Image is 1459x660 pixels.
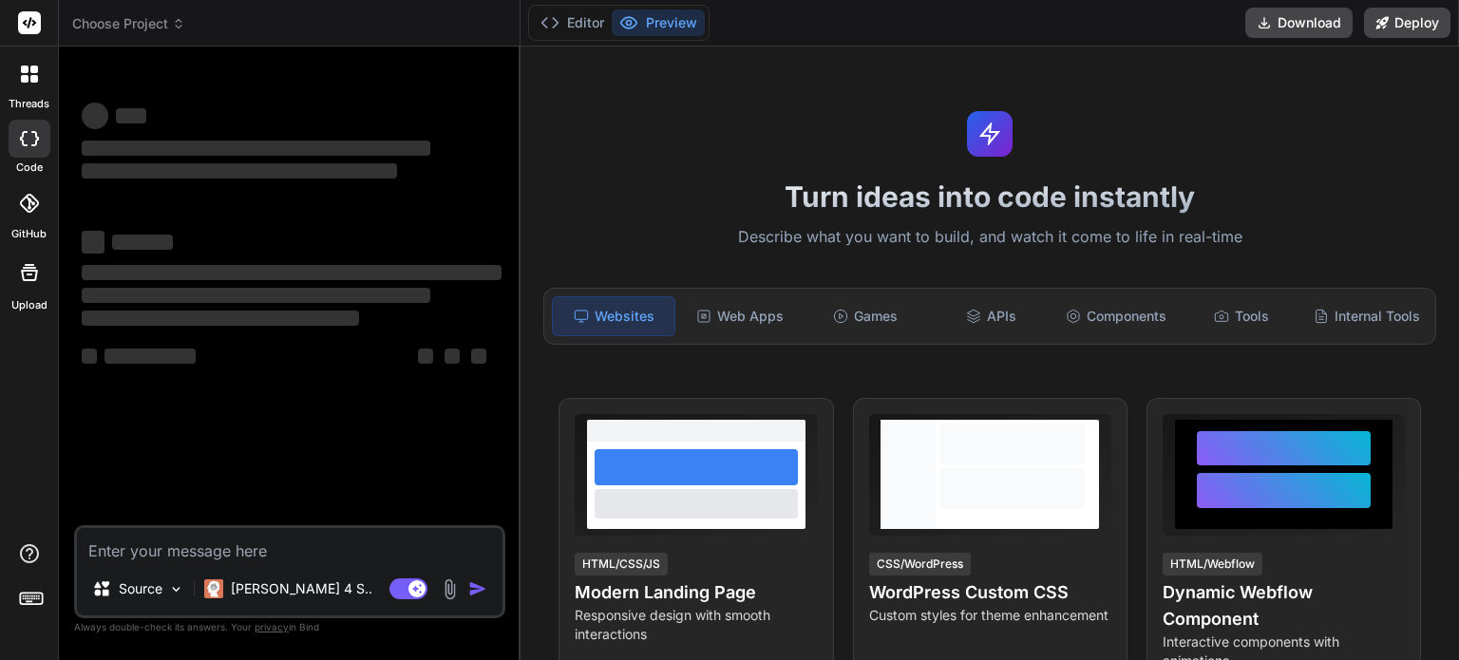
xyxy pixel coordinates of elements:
[82,141,430,156] span: ‌
[575,606,817,644] p: Responsive design with smooth interactions
[575,553,668,575] div: HTML/CSS/JS
[72,14,185,33] span: Choose Project
[1181,296,1302,336] div: Tools
[255,621,289,632] span: privacy
[532,225,1448,250] p: Describe what you want to build, and watch it come to life in real-time
[930,296,1052,336] div: APIs
[445,349,460,364] span: ‌
[104,349,196,364] span: ‌
[204,579,223,598] img: Claude 4 Sonnet
[82,231,104,254] span: ‌
[82,163,397,179] span: ‌
[471,349,486,364] span: ‌
[575,579,817,606] h4: Modern Landing Page
[1245,8,1353,38] button: Download
[82,265,502,280] span: ‌
[16,160,43,176] label: code
[168,581,184,597] img: Pick Models
[532,179,1448,214] h1: Turn ideas into code instantly
[533,9,612,36] button: Editor
[805,296,926,336] div: Games
[1163,579,1405,632] h4: Dynamic Webflow Component
[1163,553,1262,575] div: HTML/Webflow
[82,103,108,129] span: ‌
[1364,8,1450,38] button: Deploy
[116,108,146,123] span: ‌
[82,311,359,326] span: ‌
[231,579,372,598] p: [PERSON_NAME] 4 S..
[612,9,705,36] button: Preview
[82,288,430,303] span: ‌
[11,226,47,242] label: GitHub
[112,235,173,250] span: ‌
[439,578,461,600] img: attachment
[468,579,487,598] img: icon
[9,96,49,112] label: threads
[869,553,971,575] div: CSS/WordPress
[418,349,433,364] span: ‌
[1306,296,1428,336] div: Internal Tools
[869,579,1111,606] h4: WordPress Custom CSS
[11,297,47,313] label: Upload
[679,296,801,336] div: Web Apps
[552,296,675,336] div: Websites
[74,618,505,636] p: Always double-check its answers. Your in Bind
[1055,296,1177,336] div: Components
[119,579,162,598] p: Source
[82,349,97,364] span: ‌
[869,606,1111,625] p: Custom styles for theme enhancement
